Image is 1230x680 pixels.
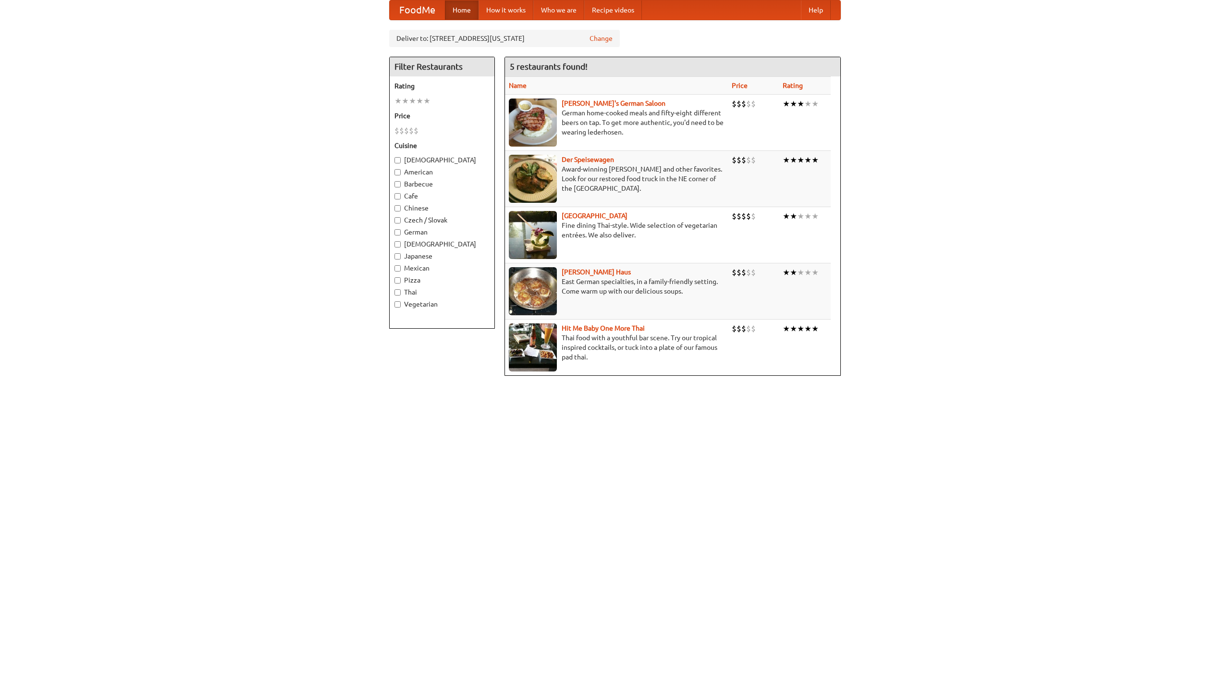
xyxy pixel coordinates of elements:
label: Chinese [394,203,490,213]
li: $ [741,323,746,334]
li: ★ [804,267,812,278]
li: $ [751,211,756,222]
a: Price [732,82,748,89]
label: Vegetarian [394,299,490,309]
a: Hit Me Baby One More Thai [562,324,645,332]
label: [DEMOGRAPHIC_DATA] [394,239,490,249]
label: Barbecue [394,179,490,189]
label: Pizza [394,275,490,285]
li: ★ [804,99,812,109]
li: ★ [790,155,797,165]
a: [GEOGRAPHIC_DATA] [562,212,627,220]
label: German [394,227,490,237]
img: esthers.jpg [509,99,557,147]
input: Czech / Slovak [394,217,401,223]
li: $ [399,125,404,136]
li: ★ [790,99,797,109]
li: ★ [783,99,790,109]
li: $ [737,155,741,165]
h5: Price [394,111,490,121]
input: Thai [394,289,401,296]
li: $ [751,323,756,334]
li: ★ [402,96,409,106]
input: [DEMOGRAPHIC_DATA] [394,157,401,163]
li: $ [751,99,756,109]
label: American [394,167,490,177]
li: $ [751,267,756,278]
li: $ [737,323,741,334]
li: ★ [797,211,804,222]
li: $ [737,99,741,109]
li: $ [394,125,399,136]
img: babythai.jpg [509,323,557,371]
input: [DEMOGRAPHIC_DATA] [394,241,401,247]
li: ★ [804,155,812,165]
li: ★ [790,323,797,334]
li: $ [409,125,414,136]
li: $ [737,211,741,222]
input: German [394,229,401,235]
a: FoodMe [390,0,445,20]
li: ★ [790,211,797,222]
li: ★ [812,267,819,278]
a: Help [801,0,831,20]
div: Deliver to: [STREET_ADDRESS][US_STATE] [389,30,620,47]
li: ★ [812,323,819,334]
li: $ [746,211,751,222]
li: ★ [797,155,804,165]
li: $ [732,155,737,165]
li: $ [746,155,751,165]
li: $ [746,99,751,109]
label: Mexican [394,263,490,273]
li: ★ [394,96,402,106]
li: ★ [423,96,430,106]
li: $ [741,99,746,109]
a: Change [590,34,613,43]
input: Vegetarian [394,301,401,308]
input: Cafe [394,193,401,199]
li: ★ [804,211,812,222]
a: Recipe videos [584,0,642,20]
img: kohlhaus.jpg [509,267,557,315]
p: Award-winning [PERSON_NAME] and other favorites. Look for our restored food truck in the NE corne... [509,164,724,193]
li: $ [404,125,409,136]
img: speisewagen.jpg [509,155,557,203]
li: ★ [812,155,819,165]
li: $ [732,99,737,109]
li: ★ [783,323,790,334]
li: $ [741,267,746,278]
input: Chinese [394,205,401,211]
input: Japanese [394,253,401,260]
label: Czech / Slovak [394,215,490,225]
h4: Filter Restaurants [390,57,494,76]
a: Who we are [533,0,584,20]
a: Name [509,82,527,89]
li: ★ [783,211,790,222]
p: German home-cooked meals and fifty-eight different beers on tap. To get more authentic, you'd nee... [509,108,724,137]
li: ★ [409,96,416,106]
label: Japanese [394,251,490,261]
a: Rating [783,82,803,89]
li: $ [414,125,418,136]
li: $ [737,267,741,278]
li: $ [746,267,751,278]
p: Thai food with a youthful bar scene. Try our tropical inspired cocktails, or tuck into a plate of... [509,333,724,362]
a: [PERSON_NAME] Haus [562,268,631,276]
img: satay.jpg [509,211,557,259]
li: ★ [783,155,790,165]
li: ★ [812,99,819,109]
li: ★ [790,267,797,278]
a: Der Speisewagen [562,156,614,163]
li: $ [732,211,737,222]
li: ★ [804,323,812,334]
a: How it works [479,0,533,20]
a: Home [445,0,479,20]
a: [PERSON_NAME]'s German Saloon [562,99,665,107]
li: ★ [797,323,804,334]
li: $ [741,211,746,222]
